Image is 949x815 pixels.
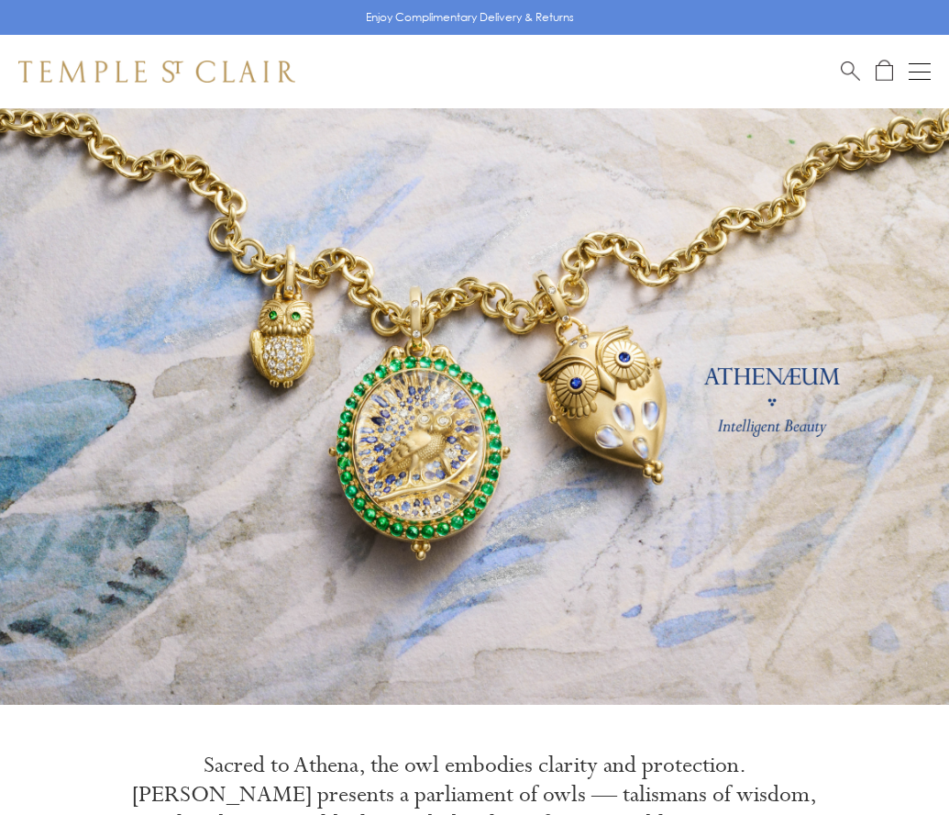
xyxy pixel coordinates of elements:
button: Open navigation [909,61,931,83]
p: Enjoy Complimentary Delivery & Returns [366,8,574,27]
a: Open Shopping Bag [876,60,893,83]
a: Search [841,60,860,83]
img: Temple St. Clair [18,61,295,83]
